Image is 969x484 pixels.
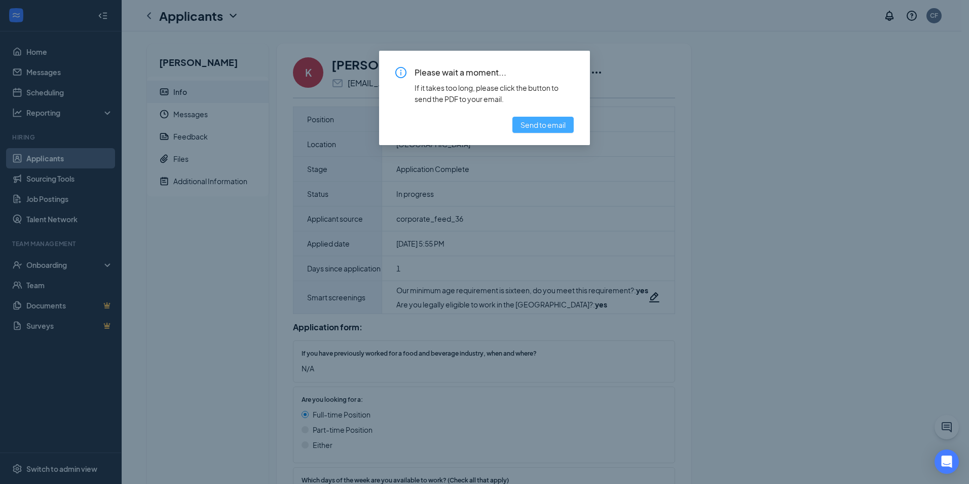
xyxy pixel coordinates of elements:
span: Please wait a moment... [415,67,574,78]
div: Open Intercom Messenger [935,450,959,474]
div: If it takes too long, please click the button to send the PDF to your email. [415,82,574,105]
span: Send to email [520,119,566,130]
span: info-circle [395,67,406,78]
button: Send to email [512,117,574,133]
